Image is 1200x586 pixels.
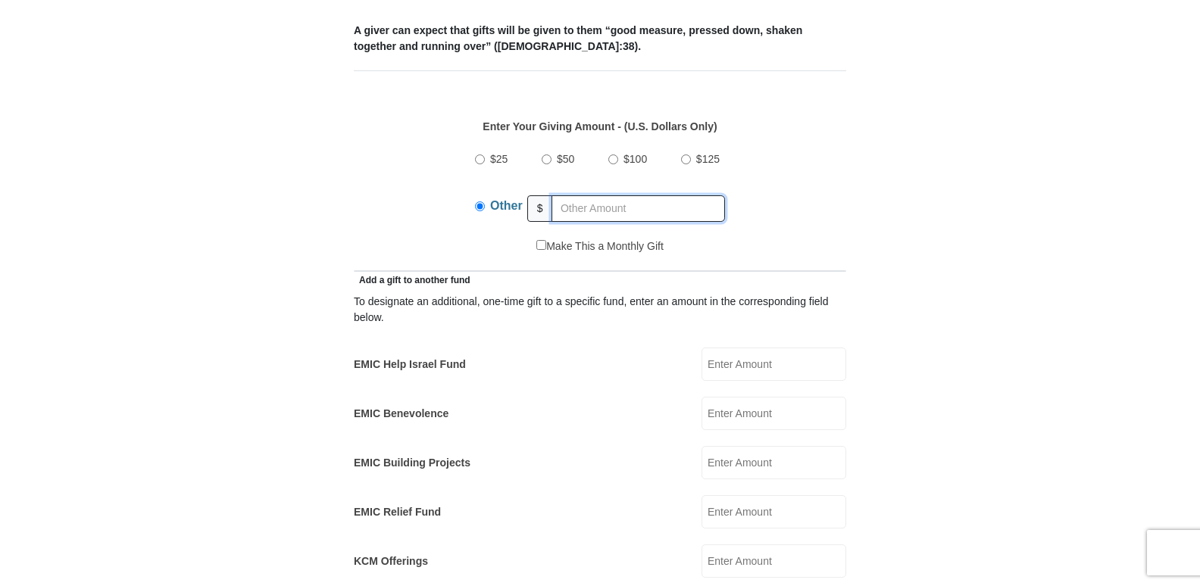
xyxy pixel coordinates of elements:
input: Enter Amount [702,495,846,528]
label: EMIC Benevolence [354,406,448,422]
div: To designate an additional, one-time gift to a specific fund, enter an amount in the correspondin... [354,294,846,326]
span: $125 [696,153,720,165]
label: EMIC Building Projects [354,455,470,471]
input: Enter Amount [702,348,846,381]
input: Other Amount [552,195,725,222]
span: $ [527,195,553,222]
input: Make This a Monthly Gift [536,240,546,250]
label: KCM Offerings [354,553,428,569]
input: Enter Amount [702,397,846,430]
span: $25 [490,153,508,165]
label: EMIC Relief Fund [354,504,441,520]
label: Make This a Monthly Gift [536,238,664,254]
input: Enter Amount [702,446,846,479]
span: $100 [623,153,647,165]
span: Other [490,199,523,212]
span: $50 [557,153,574,165]
b: A giver can expect that gifts will be given to them “good measure, pressed down, shaken together ... [354,24,802,52]
input: Enter Amount [702,544,846,578]
span: Add a gift to another fund [354,275,470,285]
strong: Enter Your Giving Amount - (U.S. Dollars Only) [483,120,717,132]
label: EMIC Help Israel Fund [354,357,466,372]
